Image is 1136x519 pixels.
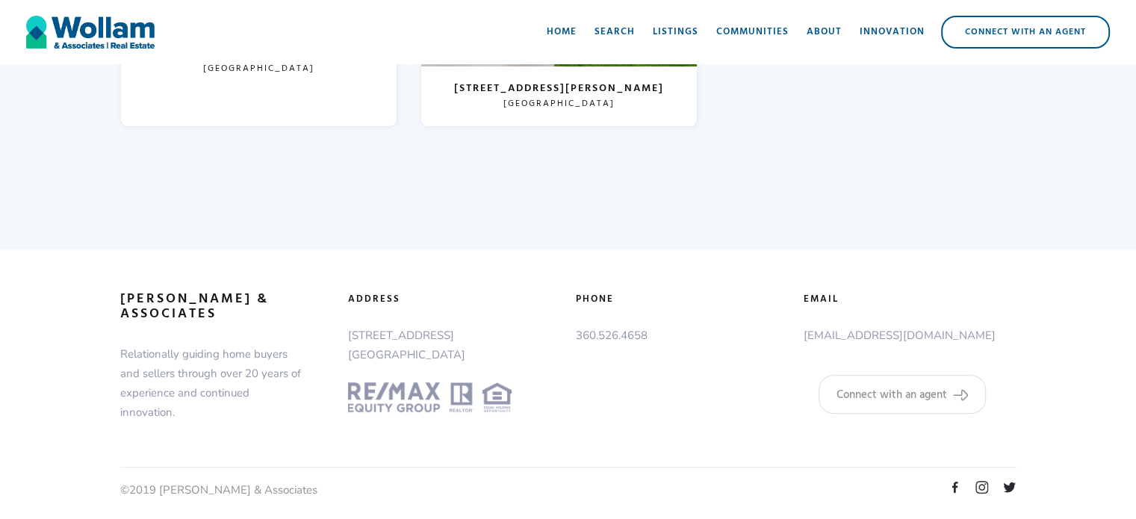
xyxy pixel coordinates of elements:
h3: [STREET_ADDRESS][PERSON_NAME] [454,81,664,96]
a: Connect with an agent [819,375,986,414]
h3: [GEOGRAPHIC_DATA] [503,99,615,109]
div: About [807,25,842,40]
a: Communities [707,10,798,55]
div: Search [595,25,635,40]
h5: phone [576,292,614,307]
a: Listings [644,10,707,55]
div: Innovation [860,25,925,40]
div: Communities [716,25,789,40]
h5: adDress [348,292,400,307]
p: Relationally guiding home buyers and sellers through over 20 years of experience and continued in... [120,344,305,422]
a: About [798,10,851,55]
div: Connect with an Agent [943,17,1108,47]
p: [EMAIL_ADDRESS][DOMAIN_NAME] [804,326,1016,345]
a: Connect with an Agent [941,16,1110,49]
p: [STREET_ADDRESS] [GEOGRAPHIC_DATA] [348,326,561,364]
p: ©2019 [PERSON_NAME] & Associates [120,480,317,500]
div: Listings [653,25,698,40]
a: Innovation [851,10,934,55]
a: Search [586,10,644,55]
p: 360.526.4658 [576,326,789,345]
div: Home [547,25,577,40]
div: Connect with an agent [837,388,947,403]
a: home [26,10,155,55]
h5: Email [804,292,839,307]
a: [PERSON_NAME] & associates [120,292,305,322]
a: Home [538,10,586,55]
h3: [GEOGRAPHIC_DATA] [203,63,314,74]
